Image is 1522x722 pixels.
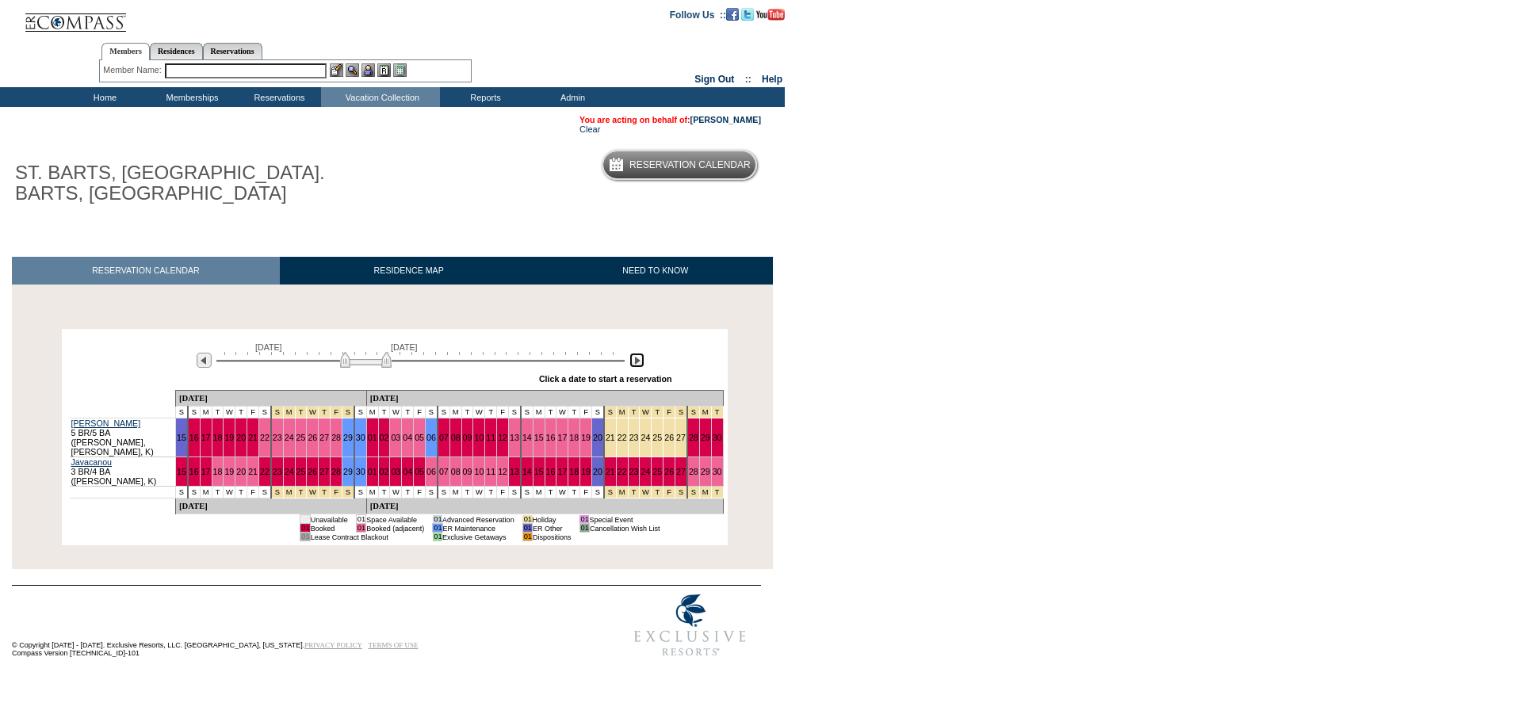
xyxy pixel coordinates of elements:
[497,407,509,418] td: F
[188,487,200,499] td: S
[197,353,212,368] img: Previous
[461,487,473,499] td: T
[224,467,234,476] a: 19
[414,407,426,418] td: F
[510,467,519,476] a: 13
[273,433,282,442] a: 23
[556,487,568,499] td: W
[101,43,150,60] a: Members
[285,467,294,476] a: 24
[579,515,589,524] td: 01
[380,433,389,442] a: 02
[283,487,295,499] td: Thanksgiving
[640,407,652,418] td: Christmas
[319,433,329,442] a: 27
[474,467,484,476] a: 10
[689,433,698,442] a: 28
[711,407,723,418] td: New Year's
[296,467,306,476] a: 25
[426,467,436,476] a: 06
[663,487,675,499] td: Christmas
[285,433,294,442] a: 24
[390,407,402,418] td: W
[664,433,674,442] a: 26
[451,467,461,476] a: 08
[442,515,514,524] td: Advanced Reservation
[343,467,353,476] a: 29
[756,9,785,21] img: Subscribe to our YouTube Channel
[248,433,258,442] a: 21
[235,407,247,418] td: T
[690,115,761,124] a: [PERSON_NAME]
[366,487,378,499] td: M
[189,467,199,476] a: 16
[280,257,538,285] a: RESIDENCE MAP
[616,487,628,499] td: Christmas
[273,467,282,476] a: 23
[497,487,509,499] td: F
[534,433,544,442] a: 15
[652,487,663,499] td: Christmas
[175,487,187,499] td: S
[310,524,348,533] td: Booked
[546,433,556,442] a: 16
[319,487,331,499] td: Thanksgiving
[652,433,662,442] a: 25
[203,43,262,59] a: Reservations
[534,467,544,476] a: 15
[463,467,472,476] a: 09
[307,487,319,499] td: Thanksgiving
[522,533,532,541] td: 01
[675,407,687,418] td: Christmas
[380,467,389,476] a: 02
[545,407,556,418] td: T
[687,407,699,418] td: New Year's
[699,487,711,499] td: New Year's
[255,342,282,352] span: [DATE]
[426,487,438,499] td: S
[580,487,592,499] td: F
[440,87,527,107] td: Reports
[521,487,533,499] td: S
[449,487,461,499] td: M
[486,467,495,476] a: 11
[300,515,310,524] td: 01
[509,487,521,499] td: S
[473,487,485,499] td: W
[568,487,580,499] td: T
[741,8,754,21] img: Follow us on Twitter
[580,407,592,418] td: F
[675,487,687,499] td: Christmas
[308,433,317,442] a: 26
[451,433,461,442] a: 08
[522,515,532,524] td: 01
[664,467,674,476] a: 26
[442,533,514,541] td: Exclusive Getaways
[641,467,650,476] a: 24
[581,433,591,442] a: 19
[70,457,176,487] td: 3 BR/4 BA ([PERSON_NAME], K)
[533,407,545,418] td: M
[629,353,644,368] img: Next
[260,433,270,442] a: 22
[473,407,485,418] td: W
[391,467,400,476] a: 03
[308,467,317,476] a: 26
[556,407,568,418] td: W
[699,407,711,418] td: New Year's
[366,499,723,514] td: [DATE]
[687,487,699,499] td: New Year's
[641,433,650,442] a: 24
[533,515,572,524] td: Holiday
[415,433,424,442] a: 05
[258,487,270,499] td: S
[439,433,449,442] a: 07
[442,524,514,533] td: ER Maintenance
[449,407,461,418] td: M
[726,9,739,18] a: Become our fan on Facebook
[414,487,426,499] td: F
[103,63,164,77] div: Member Name:
[366,524,425,533] td: Booked (adjacent)
[307,407,319,418] td: Thanksgiving
[175,391,366,407] td: [DATE]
